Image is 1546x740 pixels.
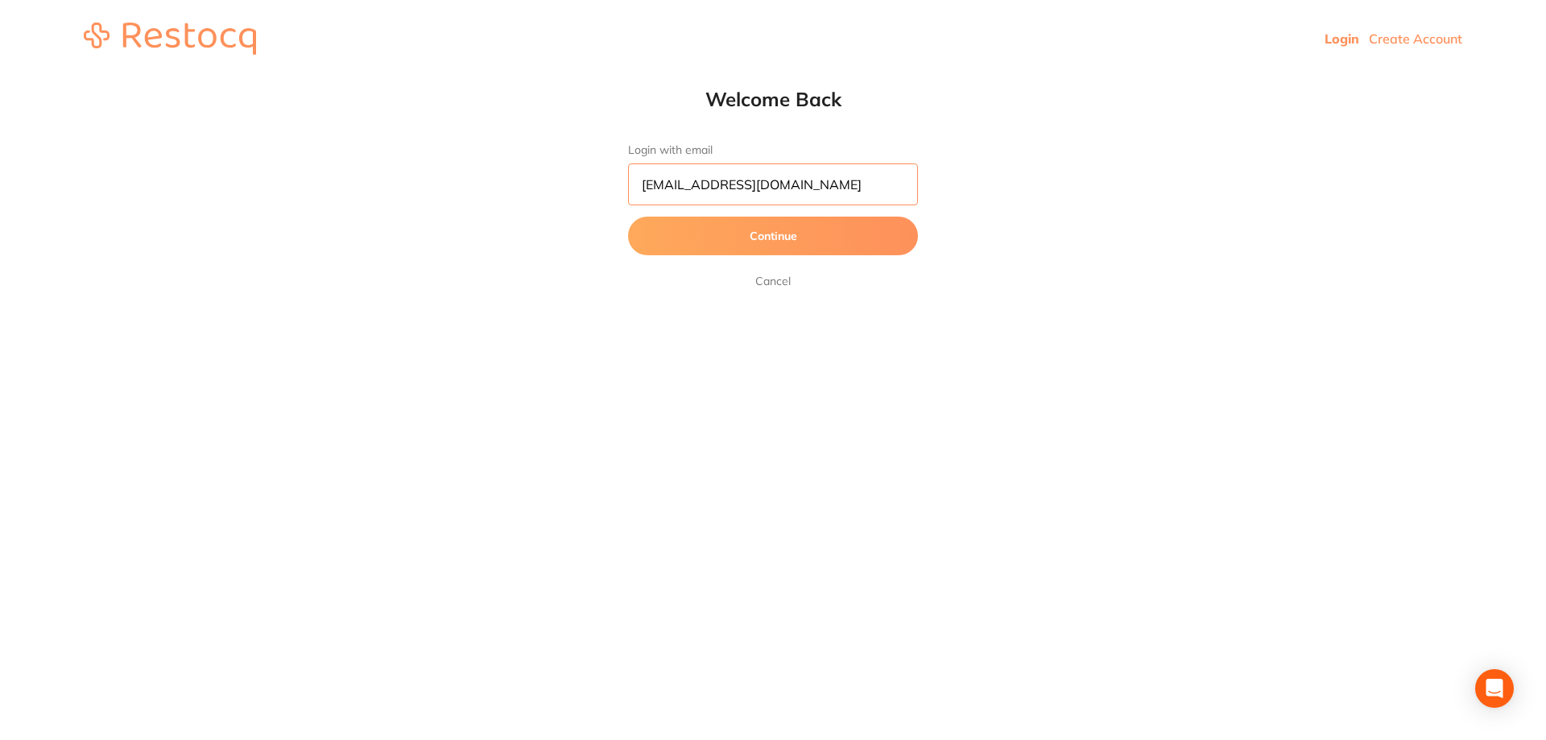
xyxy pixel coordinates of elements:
[628,217,918,255] button: Continue
[84,23,256,55] img: restocq_logo.svg
[628,143,918,157] label: Login with email
[752,271,794,291] a: Cancel
[596,87,950,111] h1: Welcome Back
[1325,31,1359,47] a: Login
[1369,31,1462,47] a: Create Account
[1475,669,1514,708] div: Open Intercom Messenger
